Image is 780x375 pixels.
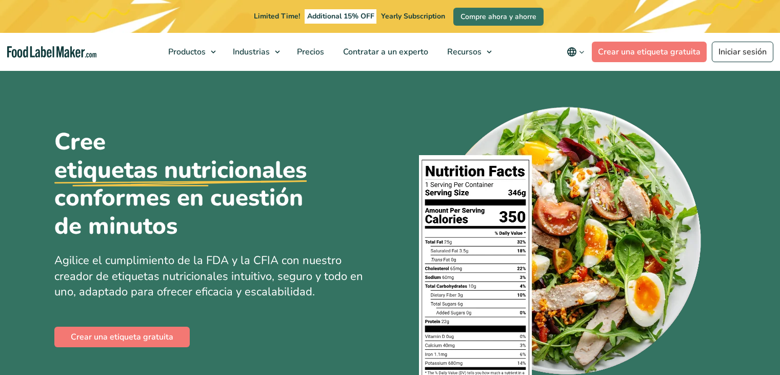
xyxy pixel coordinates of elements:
[453,8,544,26] a: Compre ahora y ahorre
[334,33,435,71] a: Contratar a un experto
[54,156,307,184] u: etiquetas nutricionales
[294,46,325,58] span: Precios
[54,327,190,347] a: Crear una etiqueta gratuita
[54,128,331,240] h1: Cree conformes en cuestión de minutos
[712,42,773,62] a: Iniciar sesión
[224,33,285,71] a: Industrias
[340,46,429,58] span: Contratar a un experto
[165,46,207,58] span: Productos
[288,33,331,71] a: Precios
[54,253,363,300] span: Agilice el cumplimiento de la FDA y la CFIA con nuestro creador de etiquetas nutricionales intuit...
[159,33,221,71] a: Productos
[254,11,300,21] span: Limited Time!
[444,46,483,58] span: Recursos
[230,46,271,58] span: Industrias
[381,11,445,21] span: Yearly Subscription
[438,33,497,71] a: Recursos
[592,42,707,62] a: Crear una etiqueta gratuita
[305,9,377,24] span: Additional 15% OFF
